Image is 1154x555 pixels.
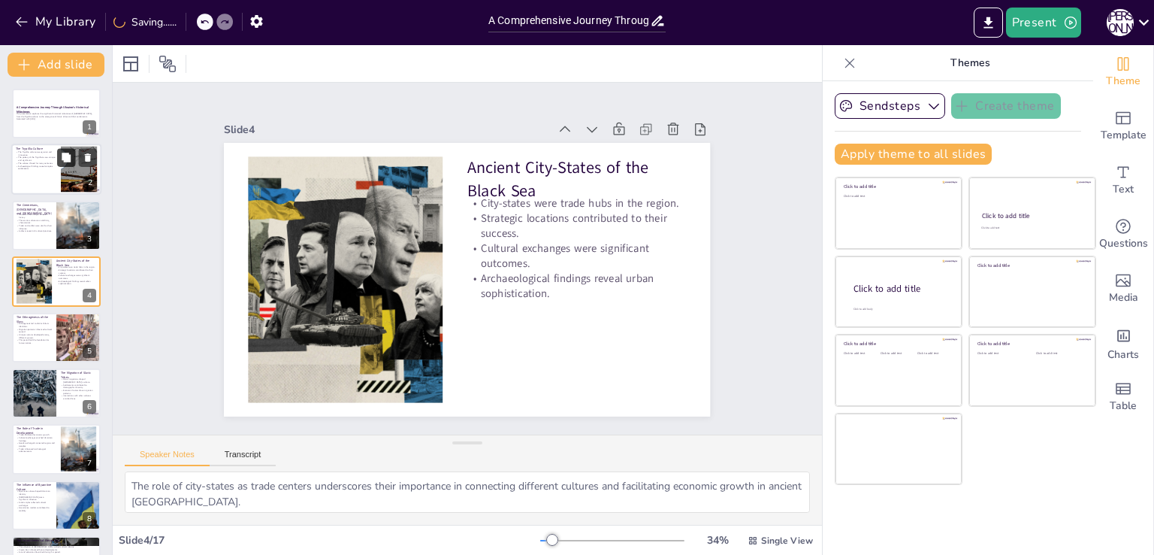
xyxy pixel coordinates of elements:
[977,262,1085,268] div: Click to add title
[1093,370,1153,424] div: Add a table
[1101,127,1146,144] span: Template
[835,93,945,119] button: Sendsteps
[1099,235,1148,252] span: Questions
[1107,347,1139,363] span: Charts
[1109,290,1138,306] span: Media
[1093,99,1153,153] div: Add ready made slides
[1093,153,1153,208] div: Add text boxes
[844,195,951,199] div: Click to add text
[977,341,1085,347] div: Click to add title
[844,341,951,347] div: Click to add title
[1093,316,1153,370] div: Add charts and graphs
[1106,73,1140,89] span: Theme
[844,352,878,356] div: Click to add text
[1093,262,1153,316] div: Add images, graphics, shapes or video
[917,352,951,356] div: Click to add text
[1093,45,1153,99] div: Change the overall theme
[1113,181,1134,198] span: Text
[1110,398,1137,414] span: Table
[844,183,951,190] div: Click to add title
[835,144,992,165] button: Apply theme to all slides
[951,93,1061,119] button: Create theme
[977,352,1025,356] div: Click to add text
[853,282,950,295] div: Click to add title
[981,226,1081,230] div: Click to add text
[982,211,1082,220] div: Click to add title
[881,352,914,356] div: Click to add text
[853,307,948,311] div: Click to add body
[1036,352,1083,356] div: Click to add text
[1093,208,1153,262] div: Get real-time input from your audience
[862,45,1078,81] p: Themes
